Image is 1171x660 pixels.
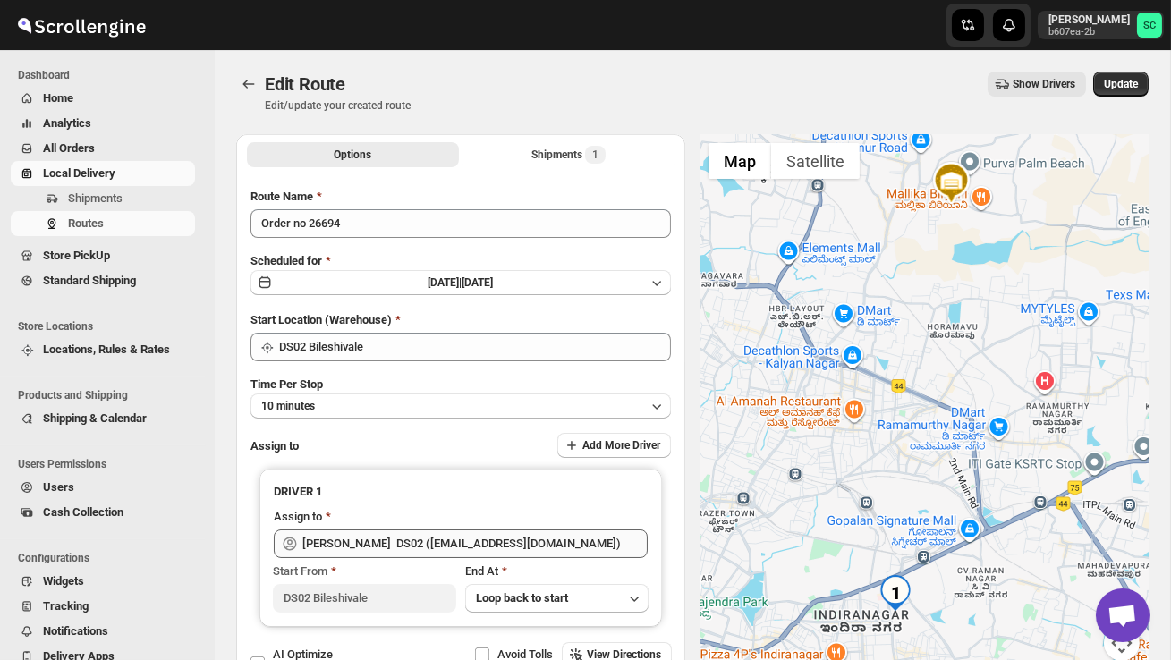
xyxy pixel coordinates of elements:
span: All Orders [43,141,95,155]
div: Assign to [274,508,322,526]
button: [DATE]|[DATE] [250,270,671,295]
span: Options [335,148,372,162]
div: End At [465,563,649,580]
input: Search assignee [302,529,648,558]
img: ScrollEngine [14,3,148,47]
button: 10 minutes [250,393,671,419]
span: 1 [592,148,598,162]
span: Store PickUp [43,249,110,262]
span: Start From [273,564,327,578]
span: Show Drivers [1013,77,1075,91]
span: Dashboard [18,68,202,82]
span: [DATE] [462,276,494,289]
span: Cash Collection [43,505,123,519]
p: [PERSON_NAME] [1048,13,1130,27]
span: Assign to [250,439,299,453]
button: Shipping & Calendar [11,406,195,431]
button: Shipments [11,186,195,211]
span: Widgets [43,574,84,588]
p: Edit/update your created route [265,98,411,113]
button: Show street map [709,143,771,179]
button: Show satellite imagery [771,143,860,179]
button: Show Drivers [988,72,1086,97]
span: Scheduled for [250,254,322,267]
h3: DRIVER 1 [274,483,648,501]
button: All Route Options [247,142,459,167]
span: Notifications [43,624,108,638]
input: Eg: Bengaluru Route [250,209,671,238]
button: Notifications [11,619,195,644]
span: Locations, Rules & Rates [43,343,170,356]
span: [DATE] | [429,276,462,289]
span: Route Name [250,190,313,203]
button: Users [11,475,195,500]
span: Store Locations [18,319,202,334]
button: Cash Collection [11,500,195,525]
button: Add More Driver [557,433,671,458]
span: Configurations [18,551,202,565]
button: Selected Shipments [462,142,675,167]
span: Routes [68,216,104,230]
span: Tracking [43,599,89,613]
text: SC [1143,20,1156,31]
span: Edit Route [265,73,345,95]
button: Loop back to start [465,584,649,613]
span: Add More Driver [582,438,660,453]
span: Update [1104,77,1138,91]
button: User menu [1038,11,1164,39]
span: Products and Shipping [18,388,202,402]
span: 10 minutes [261,399,315,413]
button: Analytics [11,111,195,136]
input: Search location [279,333,671,361]
button: Update [1093,72,1149,97]
div: 1 [878,575,913,611]
span: Users [43,480,74,494]
span: Users Permissions [18,457,202,471]
span: Local Delivery [43,166,115,180]
button: Routes [236,72,261,97]
a: Open chat [1096,588,1150,642]
span: Sanjay chetri [1137,13,1162,38]
span: Time Per Stop [250,377,323,391]
span: Loop back to start [476,591,568,605]
span: Analytics [43,116,91,130]
span: Home [43,91,73,105]
button: Home [11,86,195,111]
span: Shipments [68,191,123,205]
div: Shipments [531,146,606,164]
span: Start Location (Warehouse) [250,313,392,326]
button: Widgets [11,569,195,594]
span: Shipping & Calendar [43,411,147,425]
button: Tracking [11,594,195,619]
p: b607ea-2b [1048,27,1130,38]
button: Routes [11,211,195,236]
button: Locations, Rules & Rates [11,337,195,362]
span: Standard Shipping [43,274,136,287]
button: All Orders [11,136,195,161]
